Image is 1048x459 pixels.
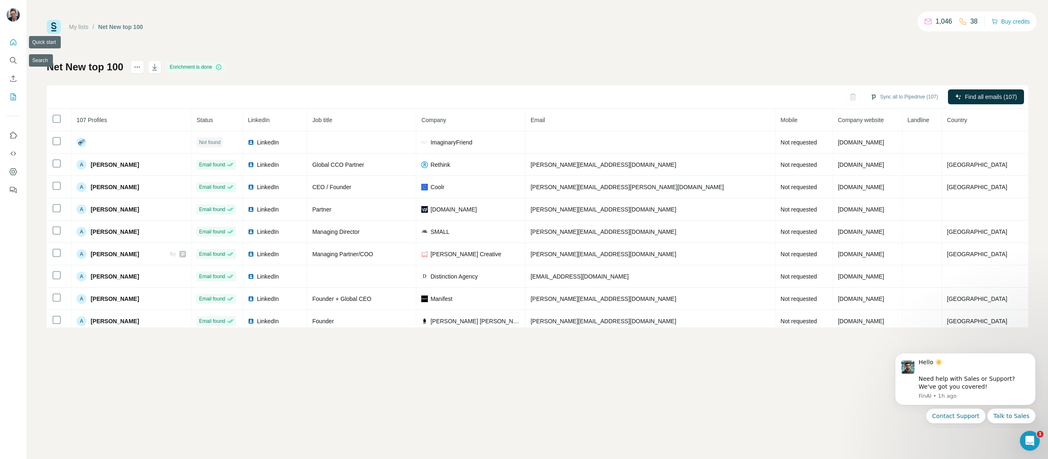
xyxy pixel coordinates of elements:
[430,205,477,214] span: [DOMAIN_NAME]
[430,250,501,258] span: [PERSON_NAME] Creative
[199,295,225,303] span: Email found
[257,317,279,325] span: LinkedIn
[430,138,472,147] span: ImaginaryFriend
[7,35,20,50] button: Quick start
[248,228,254,235] img: LinkedIn logo
[248,117,270,123] span: LinkedIn
[421,117,446,123] span: Company
[76,204,86,214] div: A
[93,23,94,31] li: /
[838,296,884,302] span: [DOMAIN_NAME]
[947,251,1007,257] span: [GEOGRAPHIC_DATA]
[421,228,428,235] img: company-logo
[430,161,450,169] span: Rethink
[1037,431,1043,437] span: 1
[248,206,254,213] img: LinkedIn logo
[199,273,225,280] span: Email found
[257,250,279,258] span: LinkedIn
[7,146,20,161] button: Use Surfe API
[838,161,884,168] span: [DOMAIN_NAME]
[965,93,1017,101] span: Find all emails (107)
[947,296,1007,302] span: [GEOGRAPHIC_DATA]
[947,318,1007,324] span: [GEOGRAPHIC_DATA]
[76,249,86,259] div: A
[781,273,817,280] span: Not requested
[864,91,944,103] button: Sync all to Pipedrive (107)
[312,318,334,324] span: Founder
[421,206,428,213] img: company-logo
[76,294,86,304] div: A
[167,62,224,72] div: Enrichment is done
[947,117,967,123] span: Country
[76,316,86,326] div: A
[530,184,724,190] span: [PERSON_NAME][EMAIL_ADDRESS][PERSON_NAME][DOMAIN_NAME]
[781,318,817,324] span: Not requested
[421,296,428,302] img: company-logo
[199,161,225,168] span: Email found
[248,139,254,146] img: LinkedIn logo
[430,317,520,325] span: [PERSON_NAME] [PERSON_NAME]
[838,184,884,190] span: [DOMAIN_NAME]
[91,161,139,169] span: [PERSON_NAME]
[312,251,373,257] span: Managing Partner/COO
[530,251,676,257] span: [PERSON_NAME][EMAIL_ADDRESS][DOMAIN_NAME]
[421,161,428,168] img: company-logo
[199,206,225,213] span: Email found
[312,296,371,302] span: Founder + Global CEO
[257,161,279,169] span: LinkedIn
[76,117,107,123] span: 107 Profiles
[947,184,1007,190] span: [GEOGRAPHIC_DATA]
[76,227,86,237] div: A
[530,318,676,324] span: [PERSON_NAME][EMAIL_ADDRESS][DOMAIN_NAME]
[199,228,225,236] span: Email found
[47,20,61,34] img: Surfe Logo
[838,206,884,213] span: [DOMAIN_NAME]
[257,228,279,236] span: LinkedIn
[781,206,817,213] span: Not requested
[248,184,254,190] img: LinkedIn logo
[257,205,279,214] span: LinkedIn
[947,228,1007,235] span: [GEOGRAPHIC_DATA]
[91,272,139,281] span: [PERSON_NAME]
[1020,431,1040,451] iframe: Intercom live chat
[7,8,20,22] img: Avatar
[91,205,139,214] span: [PERSON_NAME]
[530,117,545,123] span: Email
[91,295,139,303] span: [PERSON_NAME]
[781,117,797,123] span: Mobile
[430,228,449,236] span: SMALL
[248,161,254,168] img: LinkedIn logo
[248,251,254,257] img: LinkedIn logo
[199,139,220,146] span: Not found
[991,16,1030,27] button: Buy credits
[530,228,676,235] span: [PERSON_NAME][EMAIL_ADDRESS][DOMAIN_NAME]
[907,117,929,123] span: Landline
[248,318,254,324] img: LinkedIn logo
[838,139,884,146] span: [DOMAIN_NAME]
[838,251,884,257] span: [DOMAIN_NAME]
[7,164,20,179] button: Dashboard
[199,317,225,325] span: Email found
[199,250,225,258] span: Email found
[76,182,86,192] div: A
[781,296,817,302] span: Not requested
[421,184,428,190] img: company-logo
[196,117,213,123] span: Status
[131,60,144,74] button: actions
[248,273,254,280] img: LinkedIn logo
[421,251,428,257] img: company-logo
[781,228,817,235] span: Not requested
[199,183,225,191] span: Email found
[312,117,332,123] span: Job title
[248,296,254,302] img: LinkedIn logo
[781,139,817,146] span: Not requested
[947,161,1007,168] span: [GEOGRAPHIC_DATA]
[781,251,817,257] span: Not requested
[936,17,952,26] p: 1,046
